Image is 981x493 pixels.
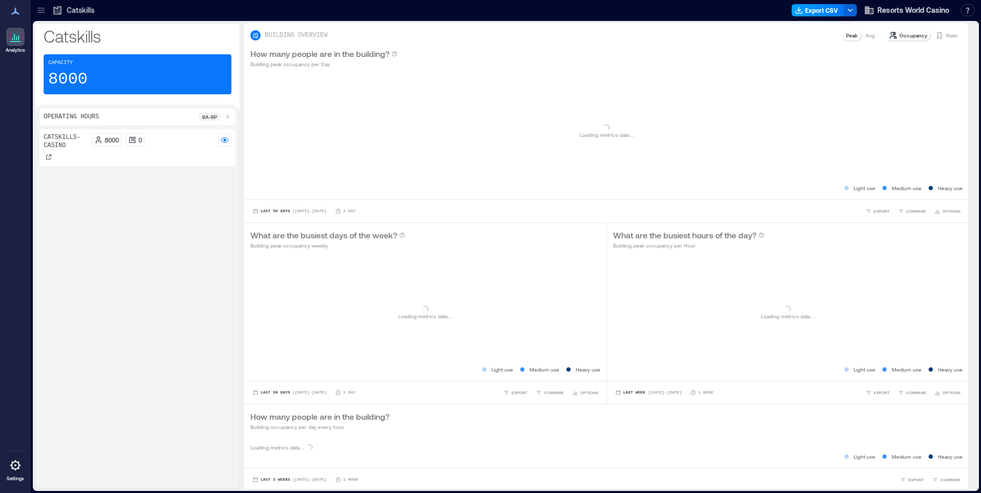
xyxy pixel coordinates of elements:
p: Operating Hours [44,113,99,121]
span: EXPORT [512,389,527,396]
p: Capacity [48,59,73,67]
p: Catskills [44,26,231,46]
p: Heavy use [938,184,963,192]
p: Building occupancy per day every hour [250,423,389,431]
p: 8000 [48,69,88,90]
span: OPTIONS [943,208,960,214]
p: How many people are in the building? [250,48,389,60]
button: EXPORT [898,475,926,485]
p: Heavy use [938,453,963,461]
p: Light use [854,365,875,374]
button: COMPARE [896,387,928,398]
p: Loading metrics data ... [580,131,634,139]
p: Occupancy [899,31,927,39]
span: COMPARE [940,477,960,483]
button: Last Week |[DATE]-[DATE] [613,387,684,398]
button: EXPORT [864,387,892,398]
span: OPTIONS [580,389,598,396]
p: What are the busiest hours of the day? [613,229,756,241]
p: Heavy use [938,365,963,374]
p: Avg [866,31,875,39]
p: Medium use [529,365,559,374]
span: COMPARE [544,389,564,396]
p: 8a - 6p [202,113,217,121]
p: Settings [7,476,24,482]
p: Light use [492,365,513,374]
p: Loading metrics data ... [761,312,815,320]
button: EXPORT [501,387,529,398]
p: Building peak occupancy per Hour [613,241,764,250]
p: Light use [854,184,875,192]
p: Loading metrics data ... [250,443,304,451]
p: What are the busiest days of the week? [250,229,397,241]
span: COMPARE [906,208,926,214]
p: Catskills- Casino [44,133,88,150]
span: OPTIONS [943,389,960,396]
p: 1 Hour [343,477,358,483]
p: Catskills [67,5,94,15]
p: Loading metrics data ... [398,312,452,320]
span: EXPORT [874,208,890,214]
a: Settings [3,453,28,485]
p: 0 [139,136,142,144]
button: OPTIONS [932,387,963,398]
button: Resorts World Casino [861,2,952,18]
p: Visits [946,31,957,39]
span: COMPARE [906,389,926,396]
p: BUILDING OVERVIEW [265,31,327,39]
button: Last 90 Days |[DATE]-[DATE] [250,206,329,216]
p: Medium use [892,365,921,374]
button: COMPARE [534,387,566,398]
p: 1 Day [343,208,356,214]
button: OPTIONS [570,387,600,398]
p: 1 Hour [698,389,713,396]
p: Peak [846,31,857,39]
button: EXPORT [864,206,892,216]
p: Building peak occupancy weekly [250,241,405,250]
a: Analytics [3,25,28,56]
span: Resorts World Casino [877,5,949,15]
p: Building peak occupancy per Day [250,60,398,68]
p: Light use [854,453,875,461]
p: How many people are in the building? [250,410,389,423]
button: COMPARE [896,206,928,216]
button: Last 90 Days |[DATE]-[DATE] [250,387,329,398]
button: OPTIONS [932,206,963,216]
span: EXPORT [908,477,924,483]
p: Medium use [892,184,921,192]
button: COMPARE [930,475,963,485]
p: Medium use [892,453,921,461]
p: Heavy use [576,365,600,374]
span: EXPORT [874,389,890,396]
p: Analytics [6,47,25,53]
p: 1 Day [343,389,356,396]
button: Export CSV [792,4,844,16]
p: 8000 [105,136,119,144]
button: Last 3 Weeks |[DATE]-[DATE] [250,475,329,485]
